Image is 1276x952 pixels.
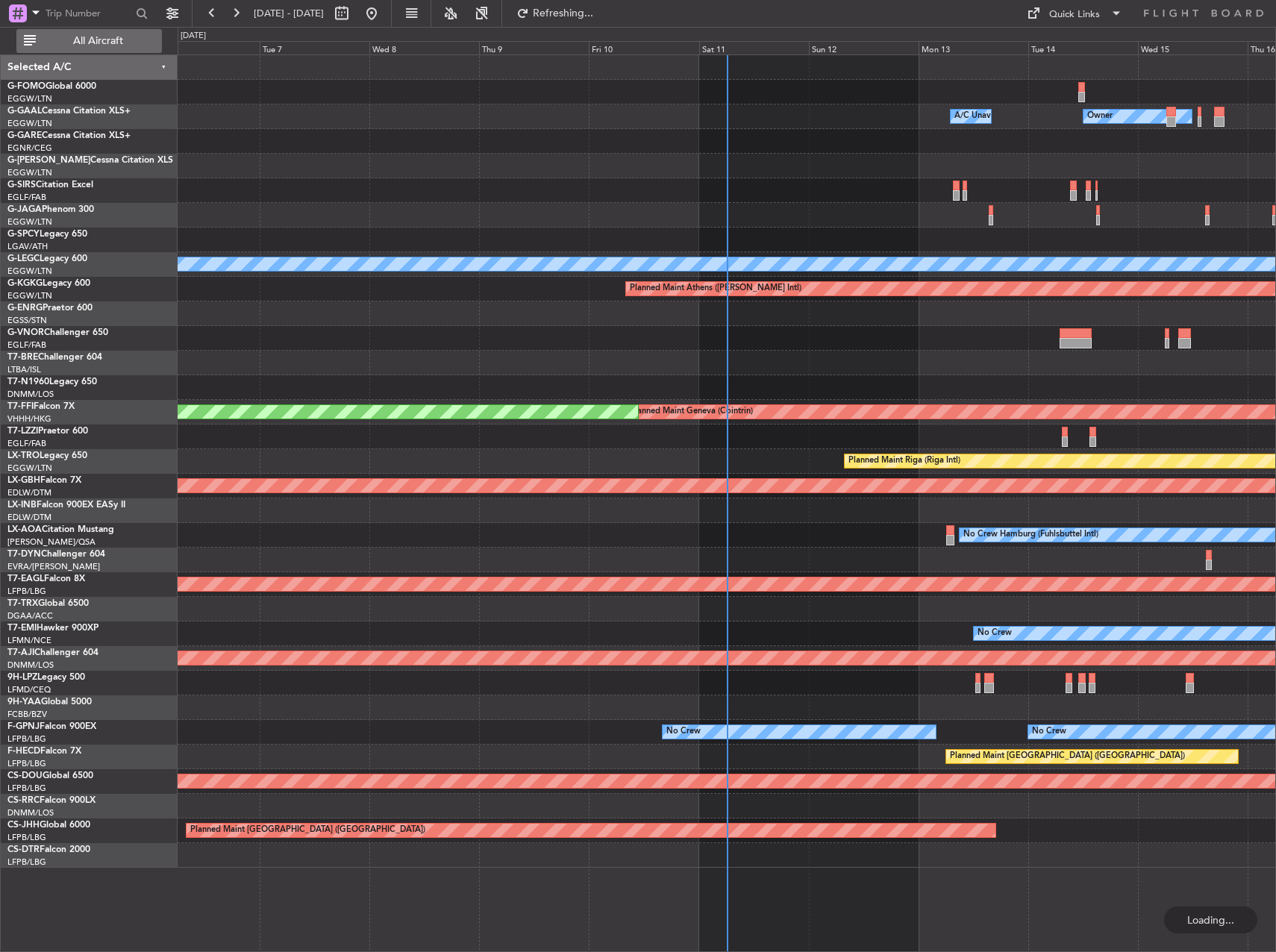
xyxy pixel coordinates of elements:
button: Quick Links [1019,1,1130,25]
a: EGGW/LTN [7,167,52,178]
div: No Crew [666,721,701,743]
a: LFPB/LBG [7,832,46,843]
div: Planned Maint [GEOGRAPHIC_DATA] ([GEOGRAPHIC_DATA]) [190,819,425,842]
span: T7-BRE [7,353,38,362]
div: No Crew [978,622,1012,645]
a: EDLW/DTM [7,487,51,498]
span: T7-EAGL [7,574,44,583]
span: CS-RRC [7,796,40,805]
a: EGSS/STN [7,315,47,326]
div: Wed 8 [369,41,479,54]
a: EGGW/LTN [7,118,52,129]
a: G-VNORChallenger 650 [7,328,108,337]
div: Planned Maint Geneva (Cointrin) [630,401,753,423]
span: [DATE] - [DATE] [254,7,324,20]
div: Owner [1087,105,1113,128]
a: G-LEGCLegacy 600 [7,254,87,263]
div: Mon 13 [919,41,1028,54]
a: EDLW/DTM [7,512,51,523]
span: T7-N1960 [7,378,49,386]
span: G-KGKG [7,279,43,288]
span: CS-DTR [7,845,40,854]
a: CS-DOUGlobal 6500 [7,771,93,780]
a: EGLF/FAB [7,192,46,203]
a: DNMM/LOS [7,807,54,818]
span: F-HECD [7,747,40,756]
span: T7-LZZI [7,427,38,436]
a: G-[PERSON_NAME]Cessna Citation XLS [7,156,173,165]
a: CS-RRCFalcon 900LX [7,796,96,805]
span: G-SPCY [7,230,40,239]
a: 9H-YAAGlobal 5000 [7,698,92,707]
a: T7-BREChallenger 604 [7,353,102,362]
span: LX-AOA [7,525,42,534]
a: G-FOMOGlobal 6000 [7,82,96,91]
span: G-[PERSON_NAME] [7,156,90,165]
span: G-FOMO [7,82,46,91]
a: LX-GBHFalcon 7X [7,476,81,485]
a: T7-LZZIPraetor 600 [7,427,88,436]
a: T7-AJIChallenger 604 [7,648,98,657]
div: Sun 12 [809,41,919,54]
span: T7-FFI [7,402,34,411]
a: EGGW/LTN [7,93,52,104]
div: Tue 14 [1028,41,1138,54]
a: LX-AOACitation Mustang [7,525,114,534]
a: G-ENRGPraetor 600 [7,304,93,313]
div: Thu 9 [479,41,589,54]
a: LGAV/ATH [7,241,48,252]
a: F-HECDFalcon 7X [7,747,81,756]
a: G-SIRSCitation Excel [7,181,93,190]
div: Mon 6 [150,41,260,54]
a: T7-EAGLFalcon 8X [7,574,85,583]
div: Quick Links [1049,7,1100,22]
a: EGGW/LTN [7,266,52,277]
a: CS-JHHGlobal 6000 [7,821,90,830]
span: LX-INB [7,501,37,510]
a: LFPB/LBG [7,857,46,868]
a: [PERSON_NAME]/QSA [7,536,96,548]
span: G-LEGC [7,254,40,263]
a: EGGW/LTN [7,463,52,474]
a: VHHH/HKG [7,413,51,425]
div: A/C Unavailable [954,105,1016,128]
span: CS-DOU [7,771,43,780]
div: Wed 15 [1138,41,1248,54]
a: CS-DTRFalcon 2000 [7,845,90,854]
span: G-ENRG [7,304,43,313]
a: LFMD/CEQ [7,684,51,695]
a: T7-N1960Legacy 650 [7,378,97,386]
a: LFPB/LBG [7,783,46,794]
a: G-GAALCessna Citation XLS+ [7,107,131,116]
a: LTBA/ISL [7,364,41,375]
a: T7-TRXGlobal 6500 [7,599,89,608]
button: Refreshing... [510,1,599,25]
a: T7-FFIFalcon 7X [7,402,75,411]
span: G-SIRS [7,181,36,190]
a: LFPB/LBG [7,733,46,745]
span: 9H-LPZ [7,673,37,682]
span: T7-AJI [7,648,34,657]
a: G-GARECessna Citation XLS+ [7,131,131,140]
input: Trip Number [46,2,131,25]
span: LX-GBH [7,476,40,485]
a: G-SPCYLegacy 650 [7,230,87,239]
div: Tue 7 [260,41,369,54]
a: EGLF/FAB [7,438,46,449]
div: Loading... [1164,906,1257,933]
span: T7-DYN [7,550,41,559]
span: G-VNOR [7,328,44,337]
div: [DATE] [181,30,206,43]
button: All Aircraft [16,29,162,53]
a: DGAA/ACC [7,610,53,621]
a: LX-TROLegacy 650 [7,451,87,460]
span: T7-EMI [7,624,37,633]
span: G-JAGA [7,205,42,214]
a: T7-DYNChallenger 604 [7,550,105,559]
a: EGGW/LTN [7,216,52,228]
span: All Aircraft [39,36,157,46]
a: EGNR/CEG [7,143,52,154]
a: LFMN/NCE [7,635,51,646]
a: EGGW/LTN [7,290,52,301]
a: T7-EMIHawker 900XP [7,624,98,633]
